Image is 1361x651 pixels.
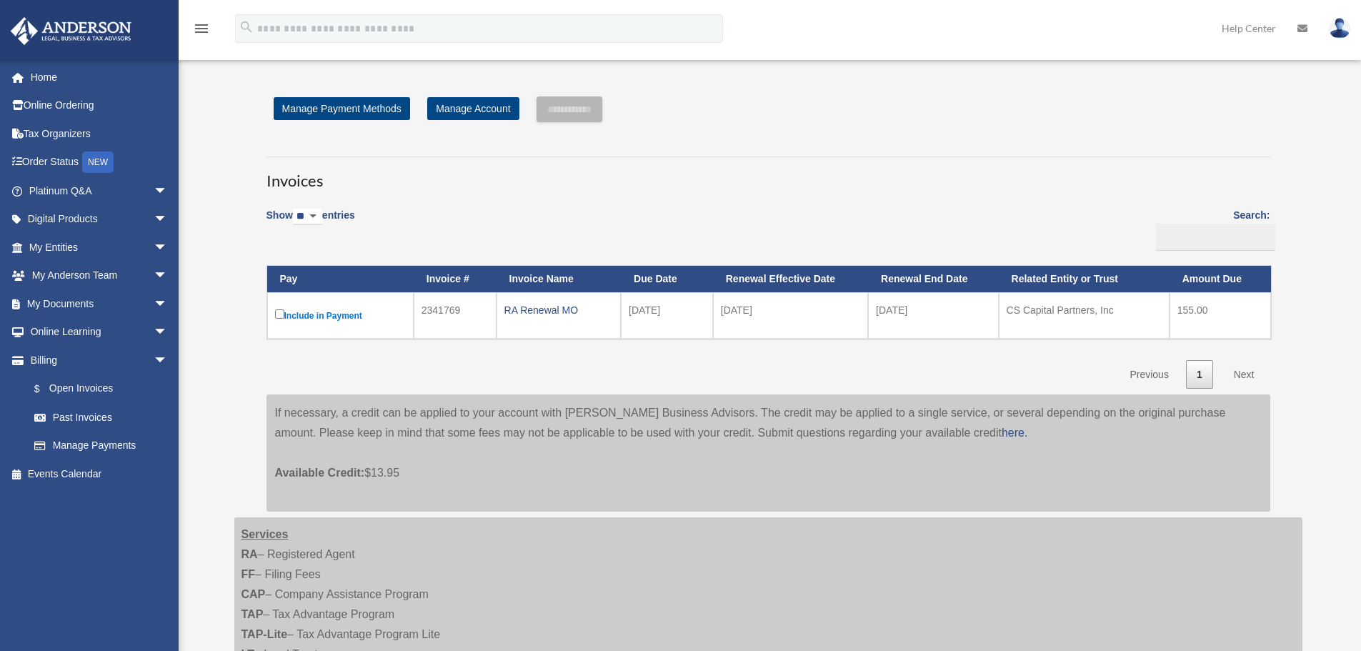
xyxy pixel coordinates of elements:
strong: Services [241,528,289,540]
img: User Pic [1329,18,1350,39]
a: Digital Productsarrow_drop_down [10,205,189,234]
a: Tax Organizers [10,119,189,148]
img: Anderson Advisors Platinum Portal [6,17,136,45]
div: NEW [82,151,114,173]
a: here. [1002,427,1027,439]
a: Online Ordering [10,91,189,120]
a: Past Invoices [20,403,182,432]
span: arrow_drop_down [154,233,182,262]
a: Order StatusNEW [10,148,189,177]
a: Events Calendar [10,459,189,488]
th: Related Entity or Trust: activate to sort column ascending [999,266,1170,292]
td: [DATE] [713,292,868,339]
h3: Invoices [266,156,1270,192]
label: Show entries [266,207,355,239]
a: Manage Payment Methods [274,97,410,120]
a: Billingarrow_drop_down [10,346,182,374]
a: Online Learningarrow_drop_down [10,318,189,347]
a: My Entitiesarrow_drop_down [10,233,189,262]
td: 155.00 [1170,292,1271,339]
strong: TAP [241,608,264,620]
a: My Anderson Teamarrow_drop_down [10,262,189,290]
p: $13.95 [275,443,1262,483]
a: $Open Invoices [20,374,175,404]
span: arrow_drop_down [154,205,182,234]
th: Due Date: activate to sort column ascending [621,266,713,292]
span: arrow_drop_down [154,177,182,206]
a: Home [10,63,189,91]
a: Manage Payments [20,432,182,460]
th: Invoice #: activate to sort column ascending [414,266,497,292]
label: Search: [1151,207,1270,251]
div: If necessary, a credit can be applied to your account with [PERSON_NAME] Business Advisors. The c... [266,394,1270,512]
i: search [239,19,254,35]
th: Amount Due: activate to sort column ascending [1170,266,1271,292]
span: $ [42,380,49,398]
input: Include in Payment [275,309,284,319]
span: Available Credit: [275,467,365,479]
a: Platinum Q&Aarrow_drop_down [10,177,189,205]
div: RA Renewal MO [504,300,614,320]
span: arrow_drop_down [154,346,182,375]
a: Previous [1119,360,1179,389]
a: Next [1223,360,1265,389]
strong: CAP [241,588,266,600]
th: Invoice Name: activate to sort column ascending [497,266,622,292]
td: 2341769 [414,292,497,339]
a: My Documentsarrow_drop_down [10,289,189,318]
strong: RA [241,548,258,560]
span: arrow_drop_down [154,318,182,347]
th: Pay: activate to sort column descending [267,266,414,292]
span: arrow_drop_down [154,289,182,319]
i: menu [193,20,210,37]
td: CS Capital Partners, Inc [999,292,1170,339]
a: Manage Account [427,97,519,120]
th: Renewal Effective Date: activate to sort column ascending [713,266,868,292]
select: Showentries [293,209,322,225]
a: 1 [1186,360,1213,389]
a: menu [193,25,210,37]
th: Renewal End Date: activate to sort column ascending [868,266,999,292]
label: Include in Payment [275,307,406,324]
strong: FF [241,568,256,580]
td: [DATE] [868,292,999,339]
input: Search: [1156,224,1275,251]
span: arrow_drop_down [154,262,182,291]
strong: TAP-Lite [241,628,288,640]
td: [DATE] [621,292,713,339]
